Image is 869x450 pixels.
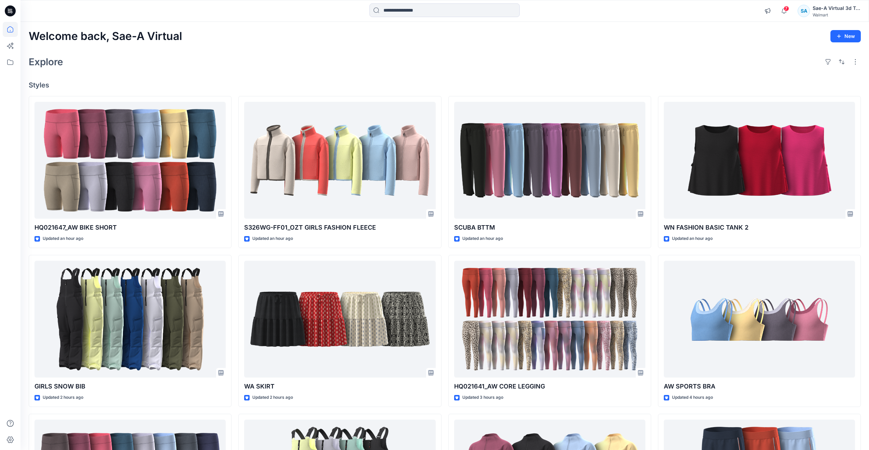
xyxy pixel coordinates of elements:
[34,223,226,232] p: HQ021647_AW BIKE SHORT
[34,261,226,378] a: GIRLS SNOW BIB
[672,235,713,242] p: Updated an hour ago
[798,5,810,17] div: SA
[664,382,855,391] p: AW SPORTS BRA
[29,56,63,67] h2: Explore
[672,394,713,401] p: Updated 4 hours ago
[813,4,860,12] div: Sae-A Virtual 3d Team
[664,102,855,219] a: WN FASHION BASIC TANK 2
[664,261,855,378] a: AW SPORTS BRA
[244,382,435,391] p: WA SKIRT
[462,235,503,242] p: Updated an hour ago
[244,223,435,232] p: S326WG-FF01_OZT GIRLS FASHION FLEECE
[34,382,226,391] p: GIRLS SNOW BIB
[252,235,293,242] p: Updated an hour ago
[244,102,435,219] a: S326WG-FF01_OZT GIRLS FASHION FLEECE
[454,382,645,391] p: HQ021641_AW CORE LEGGING
[664,223,855,232] p: WN FASHION BASIC TANK 2
[454,102,645,219] a: SCUBA BTTM
[454,261,645,378] a: HQ021641_AW CORE LEGGING
[830,30,861,42] button: New
[34,102,226,219] a: HQ021647_AW BIKE SHORT
[244,261,435,378] a: WA SKIRT
[29,81,861,89] h4: Styles
[454,223,645,232] p: SCUBA BTTM
[252,394,293,401] p: Updated 2 hours ago
[43,394,83,401] p: Updated 2 hours ago
[462,394,503,401] p: Updated 3 hours ago
[813,12,860,17] div: Walmart
[29,30,182,43] h2: Welcome back, Sae-A Virtual
[784,6,789,11] span: 7
[43,235,83,242] p: Updated an hour ago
